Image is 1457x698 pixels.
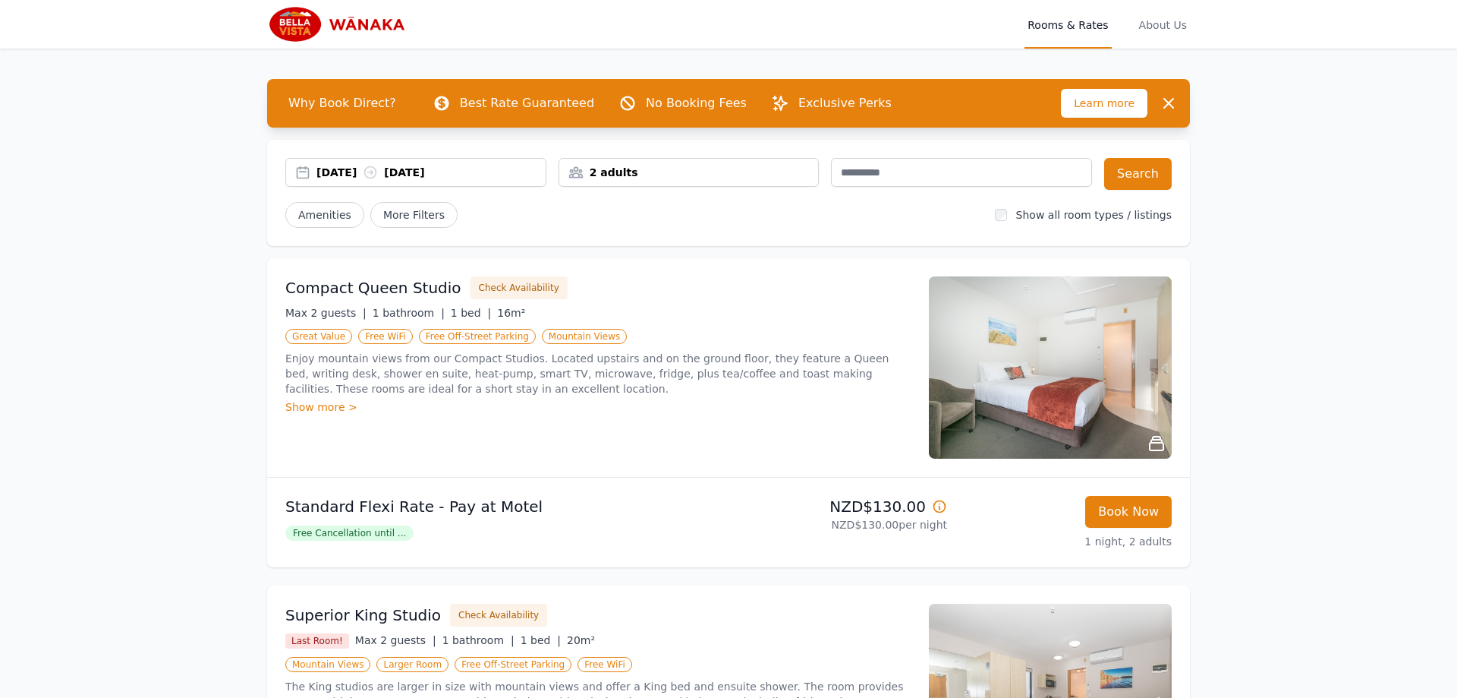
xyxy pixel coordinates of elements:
span: Free WiFi [577,657,632,672]
span: Why Book Direct? [276,88,408,118]
span: 16m² [497,307,525,319]
span: Learn more [1061,89,1147,118]
span: 20m² [567,634,595,646]
button: Check Availability [450,604,547,627]
label: Show all room types / listings [1016,209,1172,221]
p: Enjoy mountain views from our Compact Studios. Located upstairs and on the ground floor, they fea... [285,351,911,396]
p: Standard Flexi Rate - Pay at Motel [285,496,722,517]
span: 1 bathroom | [373,307,445,319]
span: Max 2 guests | [285,307,367,319]
button: Search [1104,158,1172,190]
span: Max 2 guests | [355,634,436,646]
span: Free Cancellation until ... [285,526,414,541]
h3: Compact Queen Studio [285,277,461,298]
span: 1 bed | [451,307,491,319]
span: More Filters [370,202,458,228]
p: Best Rate Guaranteed [460,94,594,112]
p: 1 night, 2 adults [959,534,1172,549]
span: Free Off-Street Parking [455,657,571,672]
button: Check Availability [470,276,568,299]
h3: Superior King Studio [285,605,441,626]
span: Mountain Views [285,657,370,672]
span: 1 bed | [521,634,561,646]
button: Book Now [1085,496,1172,528]
p: NZD$130.00 per night [735,517,947,532]
span: 1 bathroom | [442,634,515,646]
span: Free WiFi [358,329,413,344]
p: No Booking Fees [646,94,747,112]
span: Free Off-Street Parking [419,329,536,344]
p: Exclusive Perks [798,94,892,112]
div: [DATE] [DATE] [316,165,546,180]
p: NZD$130.00 [735,496,947,517]
span: Great Value [285,329,352,344]
div: 2 adults [559,165,819,180]
span: Last Room! [285,633,349,649]
button: Amenities [285,202,364,228]
div: Show more > [285,400,911,415]
span: Mountain Views [542,329,627,344]
span: Larger Room [376,657,448,672]
img: Bella Vista Wanaka [267,6,414,43]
